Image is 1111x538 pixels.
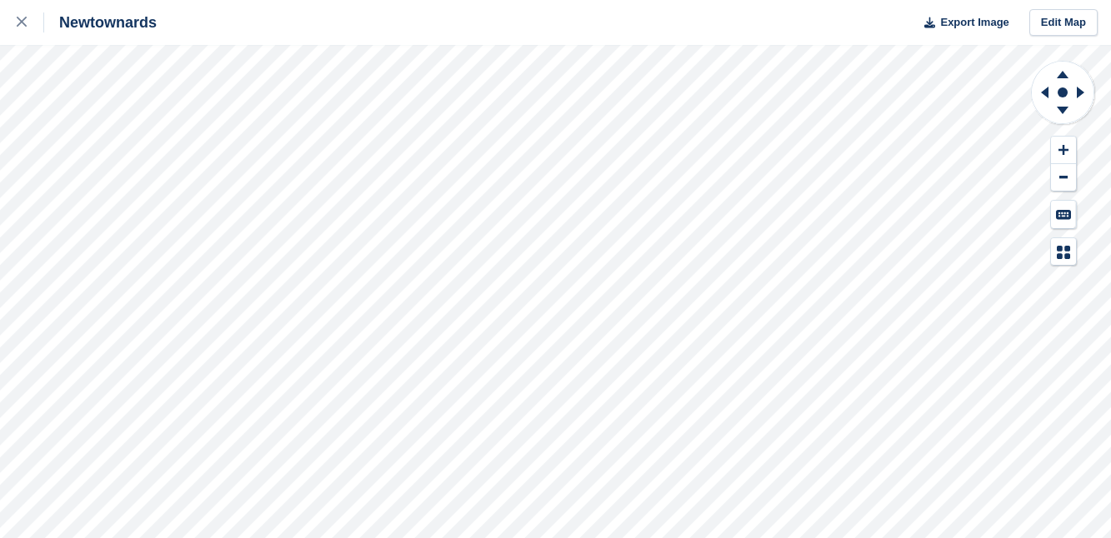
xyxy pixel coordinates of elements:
div: Newtownards [44,12,157,32]
button: Keyboard Shortcuts [1051,201,1076,228]
button: Zoom In [1051,137,1076,164]
button: Export Image [914,9,1009,37]
button: Zoom Out [1051,164,1076,192]
span: Export Image [940,14,1008,31]
button: Map Legend [1051,238,1076,266]
a: Edit Map [1029,9,1098,37]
